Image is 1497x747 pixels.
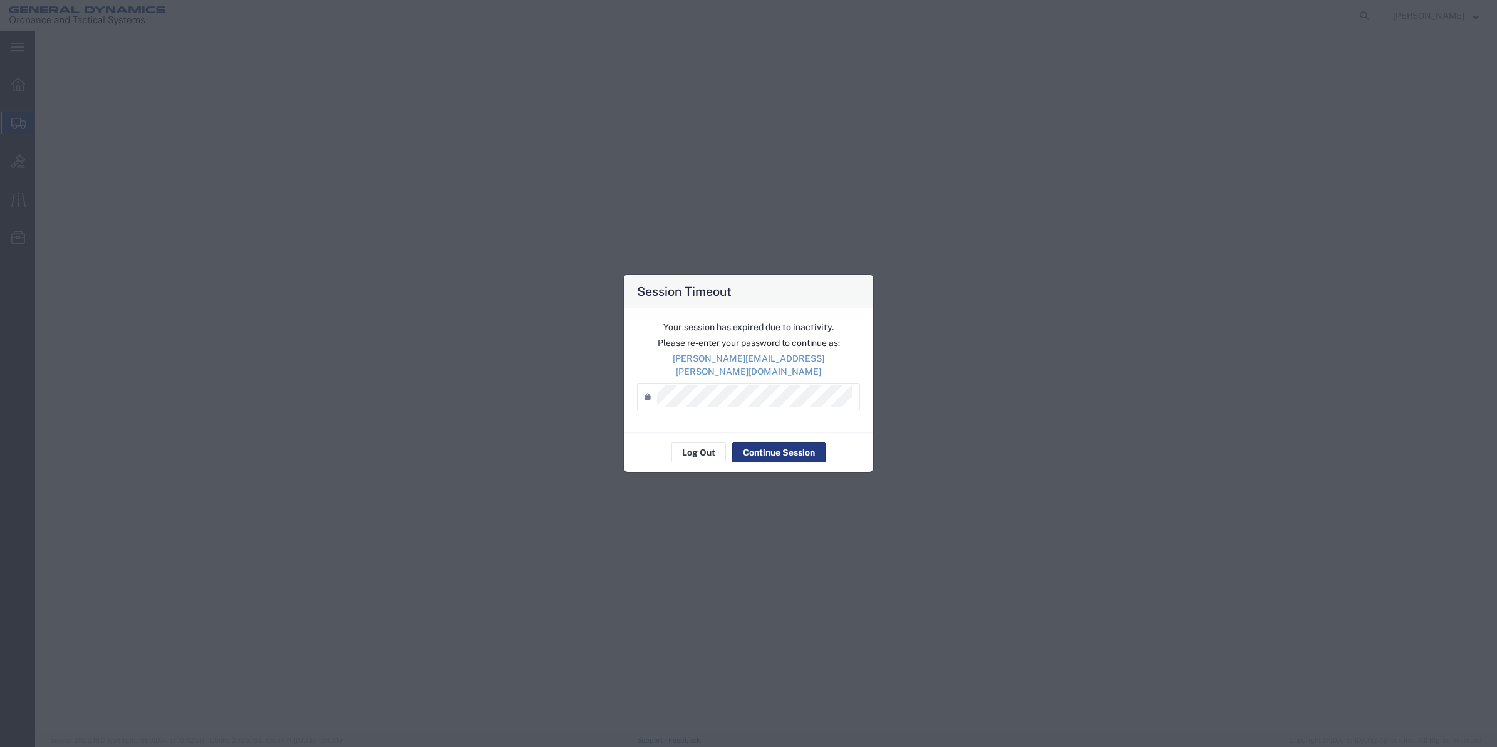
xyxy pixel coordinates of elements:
[732,442,826,462] button: Continue Session
[637,352,860,379] p: [PERSON_NAME][EMAIL_ADDRESS][PERSON_NAME][DOMAIN_NAME]
[671,442,726,462] button: Log Out
[637,321,860,334] p: Your session has expired due to inactivity.
[637,337,860,350] p: Please re-enter your password to continue as:
[637,282,732,300] h4: Session Timeout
